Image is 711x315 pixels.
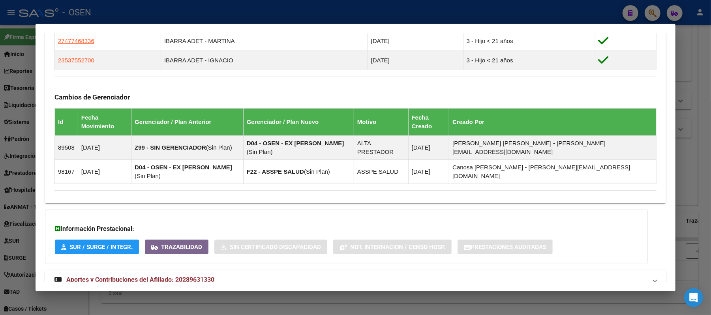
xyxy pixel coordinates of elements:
td: 89508 [55,136,78,160]
th: Fecha Movimiento [78,109,131,136]
td: [DATE] [408,160,449,184]
td: ( ) [131,136,244,160]
th: Creado Por [449,109,657,136]
td: ( ) [243,160,354,184]
button: Prestaciones Auditadas [458,240,553,254]
th: Fecha Creado [408,109,449,136]
span: Sin Certificado Discapacidad [230,244,321,251]
td: Canosa [PERSON_NAME] - [PERSON_NAME][EMAIL_ADDRESS][DOMAIN_NAME] [449,160,657,184]
button: SUR / SURGE / INTEGR. [55,240,139,254]
mat-expansion-panel-header: Aportes y Contribuciones del Afiliado: 20289631330 [45,270,666,289]
strong: D04 - OSEN - EX [PERSON_NAME] [247,140,344,146]
th: Gerenciador / Plan Anterior [131,109,244,136]
button: Sin Certificado Discapacidad [214,240,327,254]
th: Motivo [354,109,409,136]
td: 98167 [55,160,78,184]
td: [PERSON_NAME] [PERSON_NAME] - [PERSON_NAME][EMAIL_ADDRESS][DOMAIN_NAME] [449,136,657,160]
span: Sin Plan [137,172,159,179]
span: Trazabilidad [161,244,202,251]
span: Sin Plan [208,144,230,151]
td: ALTA PRESTADOR [354,136,409,160]
td: [DATE] [368,51,463,70]
td: [DATE] [78,160,131,184]
span: 23537552700 [58,57,94,64]
button: Trazabilidad [145,240,208,254]
td: [DATE] [78,136,131,160]
td: ASSPE SALUD [354,160,409,184]
span: Not. Internacion / Censo Hosp. [350,244,445,251]
td: ( ) [243,136,354,160]
span: Prestaciones Auditadas [471,244,546,251]
td: [DATE] [408,136,449,160]
div: Open Intercom Messenger [684,288,703,307]
span: SUR / SURGE / INTEGR. [69,244,133,251]
strong: Z99 - SIN GERENCIADOR [135,144,206,151]
strong: F22 - ASSPE SALUD [247,168,304,175]
button: Not. Internacion / Censo Hosp. [333,240,452,254]
td: IBARRA ADET - IGNACIO [161,51,368,70]
td: ( ) [131,160,244,184]
span: Sin Plan [306,168,328,175]
span: 27477468336 [58,37,94,44]
td: 3 - Hijo < 21 años [463,32,595,51]
th: Id [55,109,78,136]
strong: D04 - OSEN - EX [PERSON_NAME] [135,164,232,171]
h3: Información Prestacional: [55,224,638,234]
td: IBARRA ADET - MARTINA [161,32,368,51]
h3: Cambios de Gerenciador [54,93,657,101]
td: [DATE] [368,32,463,51]
td: 3 - Hijo < 21 años [463,51,595,70]
th: Gerenciador / Plan Nuevo [243,109,354,136]
span: Aportes y Contribuciones del Afiliado: 20289631330 [66,276,214,283]
span: Sin Plan [249,148,271,155]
